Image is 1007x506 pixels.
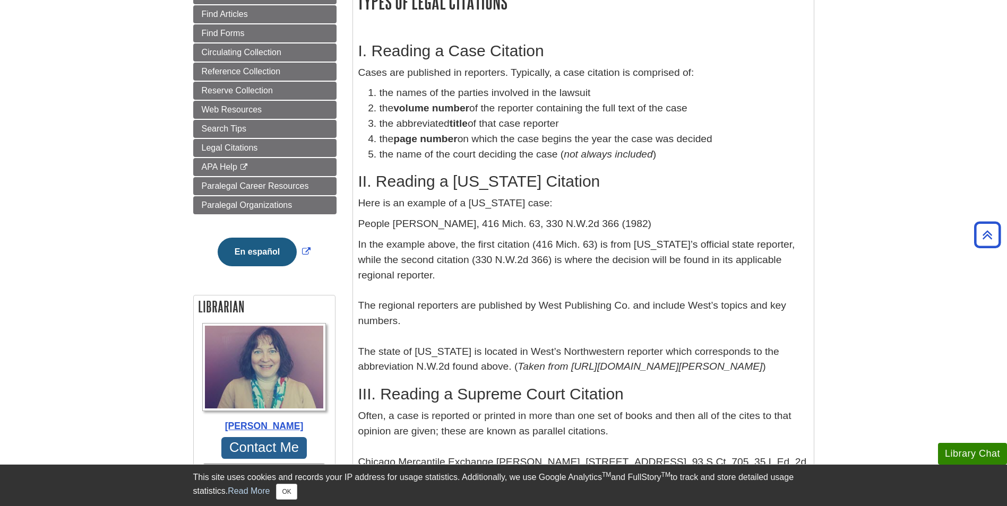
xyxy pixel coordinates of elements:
[380,147,808,162] li: the name of the court deciding the case ( )
[193,101,337,119] a: Web Resources
[218,238,297,266] button: En español
[358,42,808,60] h2: I. Reading a Case Citation
[202,29,245,38] span: Find Forms
[358,172,808,190] h2: II. Reading a [US_STATE] Citation
[193,177,337,195] a: Paralegal Career Resources
[193,196,337,214] a: Paralegal Organizations
[380,85,808,101] li: the names of the parties involved in the lawsuit
[239,164,248,171] i: This link opens in a new window
[193,139,337,157] a: Legal Citations
[661,471,670,478] sup: TM
[358,65,808,81] p: Cases are published in reporters. Typically, a case citation is comprised of:
[202,181,309,190] span: Paralegal Career Resources
[193,471,814,500] div: This site uses cookies and records your IP address for usage statistics. Additionally, we use Goo...
[358,237,808,374] p: In the example above, the first citation (416 Mich. 63) is from [US_STATE]’s official state repor...
[393,102,469,114] strong: volume number
[202,105,262,114] span: Web Resources
[193,5,337,23] a: Find Articles
[202,124,246,133] span: Search Tips
[193,158,337,176] a: APA Help
[564,149,652,160] em: not always included
[193,24,337,42] a: Find Forms
[199,419,330,433] div: [PERSON_NAME]
[380,116,808,132] li: the abbreviated of that case reporter
[393,133,457,144] strong: page number
[202,10,248,19] span: Find Articles
[199,323,330,433] a: Profile Photo [PERSON_NAME]
[221,437,307,459] a: Contact Me
[450,118,468,129] strong: title
[228,486,270,495] a: Read More
[358,385,808,403] h2: III. Reading a Supreme Court Citation
[202,323,326,411] img: Profile Photo
[194,295,335,318] h2: Librarian
[193,82,337,100] a: Reserve Collection
[193,120,337,138] a: Search Tips
[193,43,337,62] a: Circulating Collection
[380,101,808,116] li: the of the reporter containing the full text of the case
[202,200,292,210] span: Paralegal Organizations
[358,216,808,232] p: People [PERSON_NAME], 416 Mich. 63, 330 N.W.2d 366 (1982)
[938,443,1007,465] button: Library Chat
[202,67,281,76] span: Reference Collection
[202,48,281,57] span: Circulating Collection
[358,196,808,211] p: Here is an example of a [US_STATE] case:
[970,228,1004,242] a: Back to Top
[202,143,258,152] span: Legal Citations
[276,484,297,500] button: Close
[380,132,808,147] li: the on which the case begins the year the case was decided
[202,86,273,95] span: Reserve Collection
[215,247,313,256] a: Link opens in new window
[518,361,762,372] em: Taken from [URL][DOMAIN_NAME][PERSON_NAME]
[602,471,611,478] sup: TM
[193,63,337,81] a: Reference Collection
[202,162,237,171] span: APA Help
